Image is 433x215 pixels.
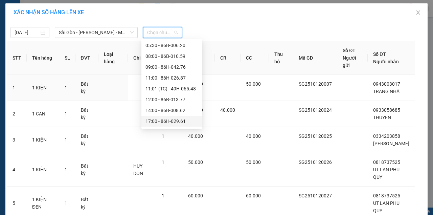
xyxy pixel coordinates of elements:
[7,75,27,101] td: 1
[269,41,293,75] th: Thu hộ
[299,133,332,139] span: SG2510120025
[299,107,332,113] span: SG2510120024
[343,48,356,53] span: Số ĐT
[373,133,400,139] span: 0334203858
[373,51,386,57] span: Số ĐT
[299,81,332,87] span: SG2510120007
[75,153,98,187] td: Bất kỳ
[145,107,198,114] div: 14:00 - 86B-008.62
[130,30,134,35] span: down
[65,137,67,143] span: 1
[246,133,261,139] span: 40.000
[145,96,198,103] div: 12:00 - 86B-013.77
[373,107,400,113] span: 0933058685
[299,193,332,198] span: SG2510120027
[373,81,400,87] span: 0943003017
[65,200,67,206] span: 1
[373,89,400,94] span: TRANG NHÃ
[373,200,400,213] span: UT LAN PHU QUY
[293,41,337,75] th: Mã GD
[27,101,59,127] td: 1 CAN
[7,41,27,75] th: STT
[162,193,164,198] span: 1
[415,10,421,15] span: close
[7,101,27,127] td: 2
[65,167,67,172] span: 1
[27,153,59,187] td: 1 KIỆN
[145,117,198,125] div: 17:00 - 86H-029.61
[128,41,156,75] th: Ghi chú
[147,27,178,38] span: Chọn chuyến
[7,127,27,153] td: 3
[145,63,198,71] div: 09:00 - 86H-042.76
[65,111,67,116] span: 1
[409,3,428,22] button: Close
[145,52,198,60] div: 08:00 - 86B-010.59
[373,115,391,120] span: THUYEN
[246,81,261,87] span: 50.000
[59,27,134,38] span: Sài Gòn - Phan Thiết - Mũi Né (CT Km42)
[27,41,59,75] th: Tên hàng
[241,41,269,75] th: CC
[14,9,84,16] span: XÁC NHẬN SỐ HÀNG LÊN XE
[59,41,75,75] th: SL
[145,42,198,49] div: 05:30 - 86B-006.20
[373,193,400,198] span: 0818737525
[75,75,98,101] td: Bất kỳ
[373,141,409,146] span: [PERSON_NAME]
[162,159,164,165] span: 1
[98,41,128,75] th: Loại hàng
[188,133,203,139] span: 40.000
[75,101,98,127] td: Bất kỳ
[188,193,203,198] span: 60.000
[27,127,59,153] td: 1 KIỆN
[7,153,27,187] td: 4
[343,55,356,68] span: Người gửi
[373,167,400,180] span: UT LAN PHU QUY
[246,193,261,198] span: 60.000
[75,127,98,153] td: Bất kỳ
[188,159,203,165] span: 50.000
[373,159,400,165] span: 0818737525
[246,159,261,165] span: 50.000
[220,107,235,113] span: 40.000
[15,29,39,36] input: 12/10/2025
[162,133,164,139] span: 1
[145,85,198,92] div: 11:01 (TC) - 49H-065.48
[133,163,143,176] span: HUY DON
[215,41,241,75] th: CR
[75,41,98,75] th: ĐVT
[27,75,59,101] td: 1 KIỆN
[299,159,332,165] span: SG2510120026
[145,74,198,82] div: 11:00 - 86H-026.87
[373,59,399,64] span: Người nhận
[65,85,67,90] span: 1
